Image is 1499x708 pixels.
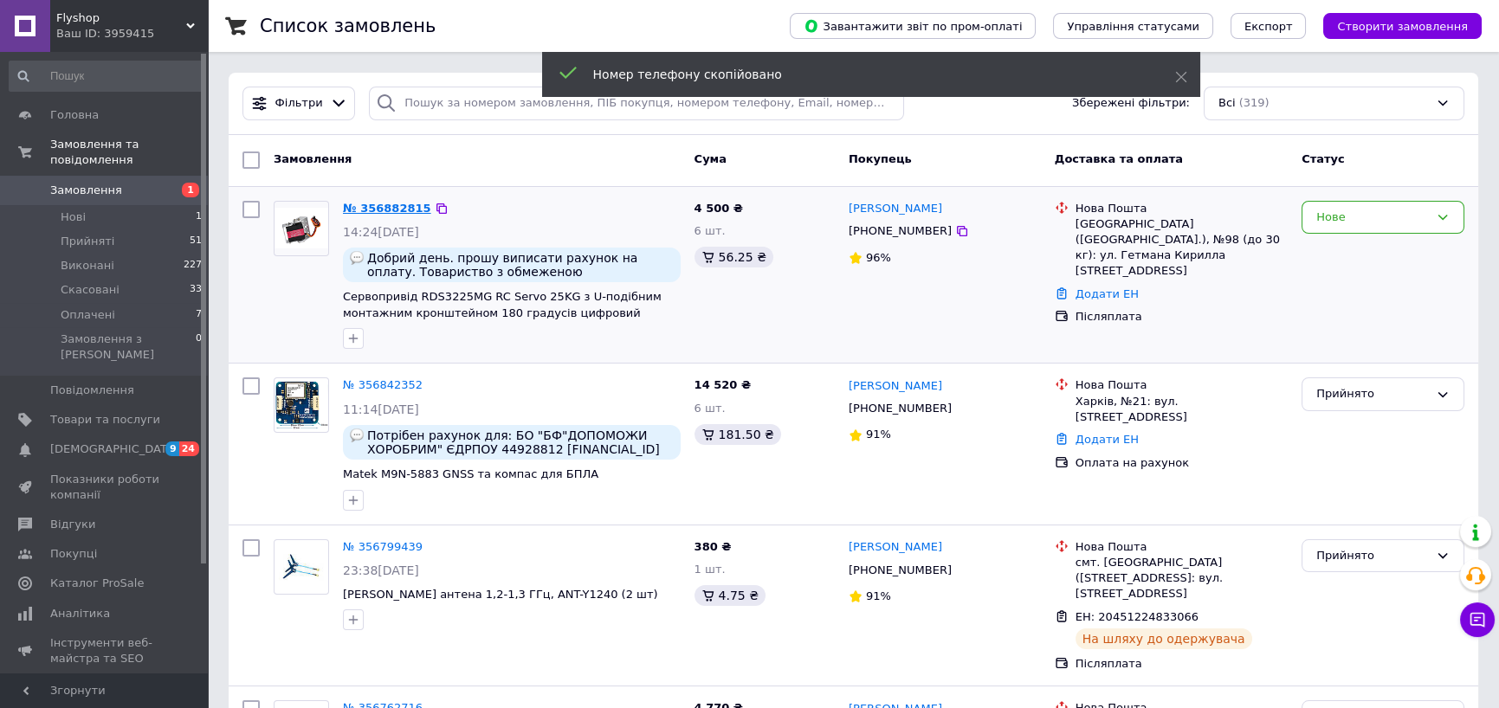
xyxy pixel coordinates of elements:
a: Створити замовлення [1306,19,1482,32]
span: 6 шт. [695,402,726,415]
span: Завантажити звіт по пром-оплаті [804,18,1022,34]
span: Замовлення та повідомлення [50,137,208,168]
img: :speech_balloon: [350,251,364,265]
span: Каталог ProSale [50,576,144,591]
span: Замовлення [50,183,122,198]
span: Товари та послуги [50,412,160,428]
div: Оплата на рахунок [1076,455,1288,471]
span: Збережені фільтри: [1072,95,1190,112]
a: Додати ЕН [1076,287,1139,300]
span: 1 шт. [695,563,726,576]
button: Експорт [1231,13,1307,39]
a: [PERSON_NAME] [849,201,942,217]
h1: Список замовлень [260,16,436,36]
span: Виконані [61,258,114,274]
div: Харків, №21: вул. [STREET_ADDRESS] [1076,394,1288,425]
span: 1 [196,209,202,225]
span: ЕН: 20451224833066 [1076,610,1199,623]
a: № 356842352 [343,378,423,391]
div: Післяплата [1076,309,1288,325]
span: 23:38[DATE] [343,563,419,577]
button: Чат з покупцем [1460,602,1495,637]
span: Показники роботи компанії [50,472,160,503]
div: Нова Пошта [1076,377,1288,393]
span: Нові [61,209,86,225]
span: 380 ₴ [695,540,732,553]
span: Управління статусами [1067,20,1199,33]
span: Покупець [849,152,912,165]
div: [GEOGRAPHIC_DATA] ([GEOGRAPHIC_DATA].), №98 (до 30 кг): ул. Гетмана Кирилла [STREET_ADDRESS] [1076,216,1288,280]
a: [PERSON_NAME] [849,539,942,556]
span: Потрібен рахунок для: БО "БФ"ДОПОМОЖИ ХОРОБРИМ" ЄДРПОУ 44928812 [FINANCIAL_ID] Харківське ГРУ АТ ... [367,428,674,456]
span: Прийняті [61,234,114,249]
span: Головна [50,107,99,123]
span: 6 шт. [695,224,726,237]
div: Нове [1316,209,1429,227]
span: Статус [1302,152,1345,165]
span: 51 [190,234,202,249]
span: Замовлення [274,152,352,165]
a: № 356882815 [343,202,431,215]
a: Matek M9N-5883 GNSS та компас для БПЛА [343,467,598,480]
div: 56.25 ₴ [695,247,773,267]
img: Фото товару [275,554,328,579]
a: [PERSON_NAME] [849,378,942,395]
span: 33 [190,282,202,298]
span: 7 [196,307,202,323]
input: Пошук за номером замовлення, ПІБ покупця, номером телефону, Email, номером накладної [369,87,904,120]
span: Оплачені [61,307,115,323]
div: 4.75 ₴ [695,585,766,606]
span: 9 [165,441,179,456]
a: Сервопривід RDS3225MG RC Servo 25KG з U-подібним монтажним кронштейном 180 градусів цифровий водо... [343,290,662,335]
span: Всі [1218,95,1236,112]
span: Експорт [1244,20,1293,33]
span: [DEMOGRAPHIC_DATA] [50,441,178,457]
span: 11:14[DATE] [343,402,419,416]
div: [PHONE_NUMBER] [845,559,955,582]
span: 91% [866,428,891,441]
div: [PHONE_NUMBER] [845,220,955,242]
span: Доставка та оплата [1055,152,1183,165]
span: Добрий день. прошу виписати рахунок на оплату. Товариство з обмеженою відповідальністю “Віртуджим... [367,251,674,279]
div: Нова Пошта [1076,201,1288,216]
span: 14:24[DATE] [343,225,419,239]
input: Пошук [9,61,204,92]
a: Фото товару [274,201,329,256]
button: Завантажити звіт по пром-оплаті [790,13,1036,39]
a: № 356799439 [343,540,423,553]
span: 14 520 ₴ [695,378,751,391]
span: Скасовані [61,282,120,298]
img: :speech_balloon: [350,428,364,442]
span: 1 [182,183,199,197]
span: Фільтри [275,95,323,112]
span: Створити замовлення [1337,20,1468,33]
a: Додати ЕН [1076,433,1139,446]
span: 96% [866,251,891,264]
div: На шляху до одержувача [1076,628,1252,649]
span: Покупці [50,546,97,562]
button: Управління статусами [1053,13,1213,39]
div: [PHONE_NUMBER] [845,397,955,420]
a: Фото товару [274,377,329,433]
div: Номер телефону скопійовано [593,66,1132,83]
span: Аналітика [50,606,110,621]
div: Прийнято [1316,547,1429,565]
span: Замовлення з [PERSON_NAME] [61,331,196,363]
img: Фото товару [275,381,328,430]
span: 227 [184,258,202,274]
a: [PERSON_NAME] антена 1,2-1,3 ГГц, ANT-Y1240 (2 шт) [343,588,658,601]
span: 91% [866,589,891,602]
div: 181.50 ₴ [695,424,781,445]
span: Відгуки [50,517,95,532]
span: 4 500 ₴ [695,202,743,215]
span: 0 [196,331,202,363]
div: Нова Пошта [1076,539,1288,555]
span: 24 [179,441,199,456]
span: Flyshop [56,10,186,26]
div: Післяплата [1076,656,1288,672]
div: Прийнято [1316,385,1429,403]
span: (319) [1239,96,1270,109]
